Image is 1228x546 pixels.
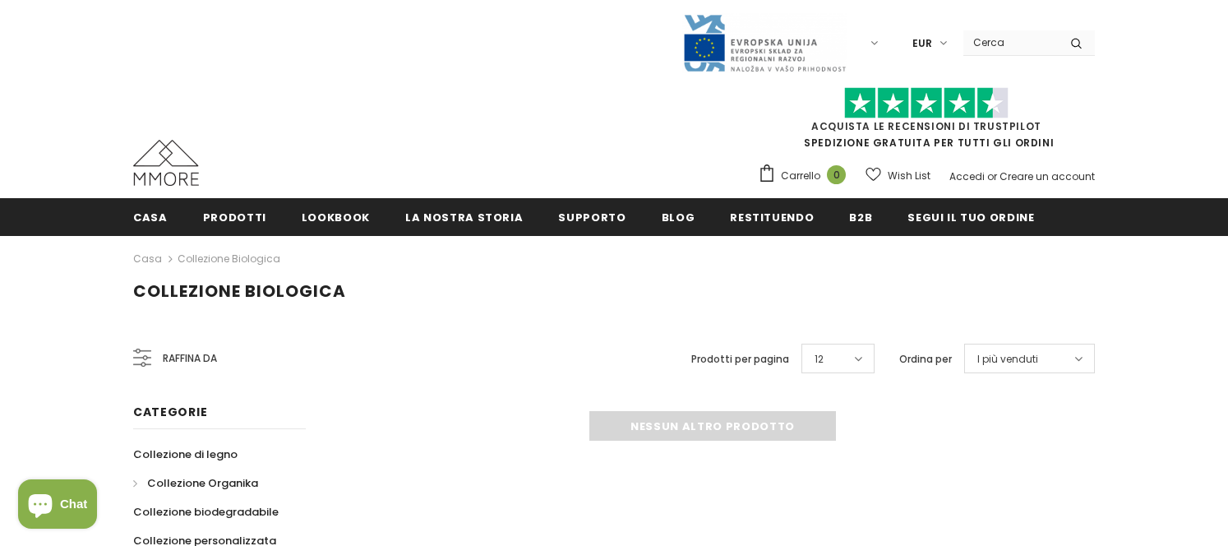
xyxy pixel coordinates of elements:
[133,249,162,269] a: Casa
[815,351,824,368] span: 12
[781,168,820,184] span: Carrello
[730,210,814,225] span: Restituendo
[302,210,370,225] span: Lookbook
[558,210,626,225] span: supporto
[758,164,854,188] a: Carrello 0
[691,351,789,368] label: Prodotti per pagina
[147,475,258,491] span: Collezione Organika
[203,198,266,235] a: Prodotti
[133,280,346,303] span: Collezione biologica
[662,198,695,235] a: Blog
[907,198,1034,235] a: Segui il tuo ordine
[888,168,930,184] span: Wish List
[163,349,217,368] span: Raffina da
[999,169,1095,183] a: Creare un account
[730,198,814,235] a: Restituendo
[133,447,238,462] span: Collezione di legno
[949,169,985,183] a: Accedi
[133,469,258,497] a: Collezione Organika
[682,13,847,73] img: Javni Razpis
[963,30,1058,54] input: Search Site
[13,479,102,533] inbox-online-store-chat: Shopify online store chat
[133,198,168,235] a: Casa
[178,252,280,266] a: Collezione biologica
[758,95,1095,150] span: SPEDIZIONE GRATUITA PER TUTTI GLI ORDINI
[203,210,266,225] span: Prodotti
[907,210,1034,225] span: Segui il tuo ordine
[133,404,207,420] span: Categorie
[987,169,997,183] span: or
[405,198,523,235] a: La nostra storia
[662,210,695,225] span: Blog
[866,161,930,190] a: Wish List
[827,165,846,184] span: 0
[811,119,1041,133] a: Acquista le recensioni di TrustPilot
[133,440,238,469] a: Collezione di legno
[682,35,847,49] a: Javni Razpis
[849,198,872,235] a: B2B
[133,210,168,225] span: Casa
[912,35,932,52] span: EUR
[844,87,1009,119] img: Fidati di Pilot Stars
[133,140,199,186] img: Casi MMORE
[133,504,279,520] span: Collezione biodegradabile
[899,351,952,368] label: Ordina per
[849,210,872,225] span: B2B
[133,497,279,526] a: Collezione biodegradabile
[977,351,1038,368] span: I più venduti
[302,198,370,235] a: Lookbook
[405,210,523,225] span: La nostra storia
[558,198,626,235] a: supporto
